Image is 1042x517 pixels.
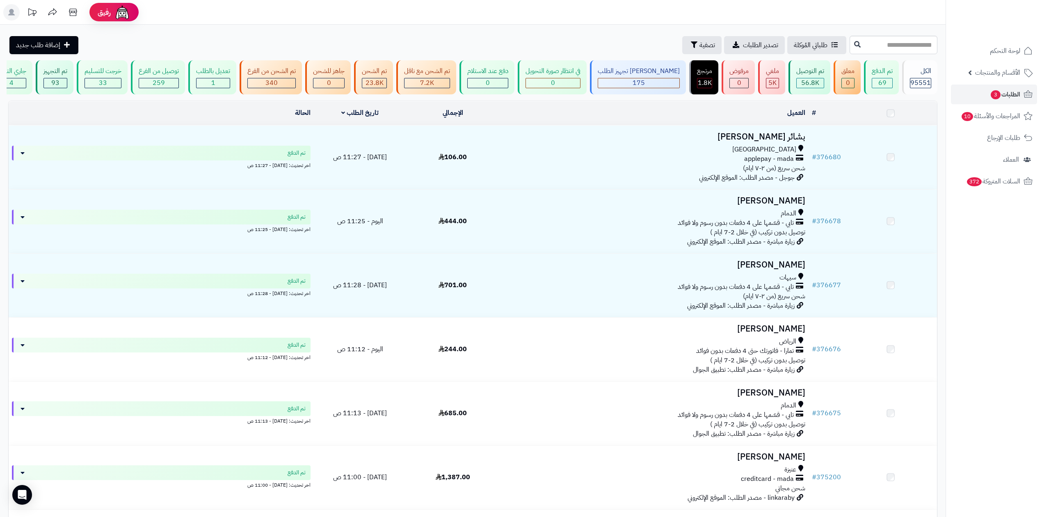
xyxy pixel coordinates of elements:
span: تصدير الطلبات [743,40,778,50]
a: خرجت للتسليم 33 [75,60,129,94]
div: تم الشحن مع ناقل [404,66,450,76]
span: [DATE] - 11:27 ص [333,152,387,162]
span: تابي - قسّمها على 4 دفعات بدون رسوم ولا فوائد [678,410,794,420]
span: 106.00 [439,152,467,162]
h3: [PERSON_NAME] [503,324,805,334]
span: الدمام [781,209,796,218]
span: 685.00 [439,408,467,418]
span: 1 [211,78,215,88]
div: 0 [468,78,508,88]
a: العميل [787,108,805,118]
span: توصيل بدون تركيب (في خلال 2-7 ايام ) [710,419,805,429]
a: تم الشحن 23.8K [352,60,395,94]
span: لوحة التحكم [990,45,1020,57]
span: creditcard - mada [741,474,794,484]
a: #376676 [812,344,841,354]
a: تم التجهيز 93 [34,60,75,94]
span: تم الدفع [288,213,306,221]
span: 0 [551,78,555,88]
div: 56756 [797,78,824,88]
span: 0 [327,78,331,88]
span: 69 [878,78,887,88]
a: ملغي 5K [756,60,787,94]
span: الأقسام والمنتجات [975,67,1020,78]
span: تم الدفع [288,405,306,413]
div: اخر تحديث: [DATE] - 11:25 ص [12,224,311,233]
span: 7.2K [420,78,434,88]
div: 0 [313,78,344,88]
span: سيهات [779,273,796,282]
span: إضافة طلب جديد [16,40,60,50]
span: الرياض [779,337,796,346]
a: #376680 [812,152,841,162]
span: زيارة مباشرة - مصدر الطلب: الموقع الإلكتروني [687,237,795,247]
span: # [812,280,816,290]
div: اخر تحديث: [DATE] - 11:27 ص [12,160,311,169]
a: #376677 [812,280,841,290]
span: 1.8K [698,78,712,88]
a: معلق 0 [832,60,862,94]
a: مرفوض 0 [720,60,756,94]
div: معلق [841,66,855,76]
div: جاهز للشحن [313,66,345,76]
span: توصيل بدون تركيب (في خلال 2-7 ايام ) [710,227,805,237]
span: # [812,408,816,418]
a: الطلبات3 [951,85,1037,104]
span: الدمام [781,401,796,410]
div: خرجت للتسليم [85,66,121,76]
span: 23.8K [366,78,384,88]
a: [PERSON_NAME] تجهيز الطلب 175 [588,60,688,94]
span: تابي - قسّمها على 4 دفعات بدون رسوم ولا فوائد [678,218,794,228]
div: 23798 [362,78,386,88]
span: المراجعات والأسئلة [961,110,1020,122]
a: تحديثات المنصة [22,4,42,23]
div: تم الشحن من الفرع [247,66,296,76]
span: 4 [9,78,14,88]
span: الطلبات [990,89,1020,100]
a: #375200 [812,472,841,482]
span: 701.00 [439,280,467,290]
span: تم الدفع [288,277,306,285]
span: رفيق [98,7,111,17]
span: 0 [846,78,850,88]
div: 69 [872,78,892,88]
span: زيارة مباشرة - مصدر الطلب: تطبيق الجوال [693,365,795,375]
div: تم التوصيل [796,66,824,76]
a: في انتظار صورة التحويل 0 [516,60,588,94]
span: شحن سريع (من ٢-٧ ايام) [743,291,805,301]
div: 1815 [697,78,712,88]
span: 1,387.00 [436,472,470,482]
a: جاهز للشحن 0 [304,60,352,94]
span: [DATE] - 11:28 ص [333,280,387,290]
div: مرتجع [697,66,712,76]
div: دفع عند الاستلام [467,66,508,76]
span: 340 [265,78,278,88]
span: 372 [967,177,982,186]
div: تعديل بالطلب [196,66,230,76]
span: طلبات الإرجاع [987,132,1020,144]
span: # [812,152,816,162]
h3: [PERSON_NAME] [503,452,805,462]
a: #376675 [812,408,841,418]
a: تاريخ الطلب [341,108,379,118]
span: 0 [737,78,741,88]
a: إضافة طلب جديد [9,36,78,54]
span: شحن سريع (من ٢-٧ ايام) [743,163,805,173]
span: تم الدفع [288,341,306,349]
a: طلباتي المُوكلة [787,36,846,54]
a: الكل95551 [900,60,939,94]
div: 1 [197,78,230,88]
span: 95551 [910,78,931,88]
span: توصيل بدون تركيب (في خلال 2-7 ايام ) [710,355,805,365]
span: تصفية [699,40,715,50]
span: [DATE] - 11:00 ص [333,472,387,482]
button: تصفية [682,36,722,54]
div: ملغي [766,66,779,76]
span: # [812,344,816,354]
a: توصيل من الفرع 259 [129,60,187,94]
span: 0 [486,78,490,88]
div: 33 [85,78,121,88]
a: تم الدفع 69 [862,60,900,94]
span: # [812,472,816,482]
span: تمارا - فاتورتك حتى 4 دفعات بدون فوائد [696,346,794,356]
